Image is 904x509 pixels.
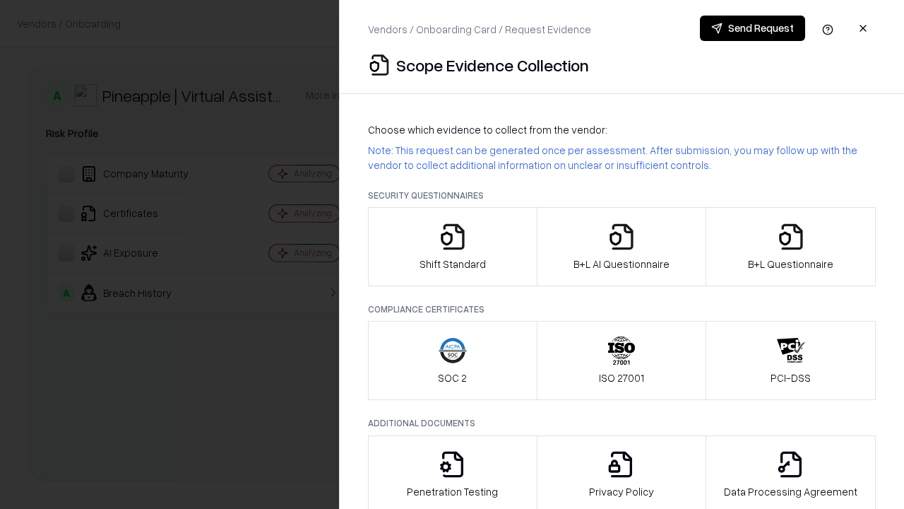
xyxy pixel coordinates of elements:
button: Shift Standard [368,207,537,286]
p: Security Questionnaires [368,189,876,201]
p: Privacy Policy [589,484,654,499]
p: Compliance Certificates [368,303,876,315]
p: Choose which evidence to collect from the vendor: [368,122,876,137]
p: Penetration Testing [407,484,498,499]
button: PCI-DSS [706,321,876,400]
button: ISO 27001 [537,321,707,400]
p: Shift Standard [420,257,486,271]
button: B+L AI Questionnaire [537,207,707,286]
p: Data Processing Agreement [724,484,857,499]
p: Scope Evidence Collection [396,54,589,76]
p: PCI-DSS [771,370,811,385]
p: Note: This request can be generated once per assessment. After submission, you may follow up with... [368,143,876,172]
p: SOC 2 [438,370,467,385]
p: B+L AI Questionnaire [573,257,670,271]
p: B+L Questionnaire [748,257,833,271]
p: Additional Documents [368,417,876,429]
button: SOC 2 [368,321,537,400]
button: Send Request [700,16,805,41]
button: B+L Questionnaire [706,207,876,286]
p: ISO 27001 [599,370,644,385]
p: Vendors / Onboarding Card / Request Evidence [368,22,591,37]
